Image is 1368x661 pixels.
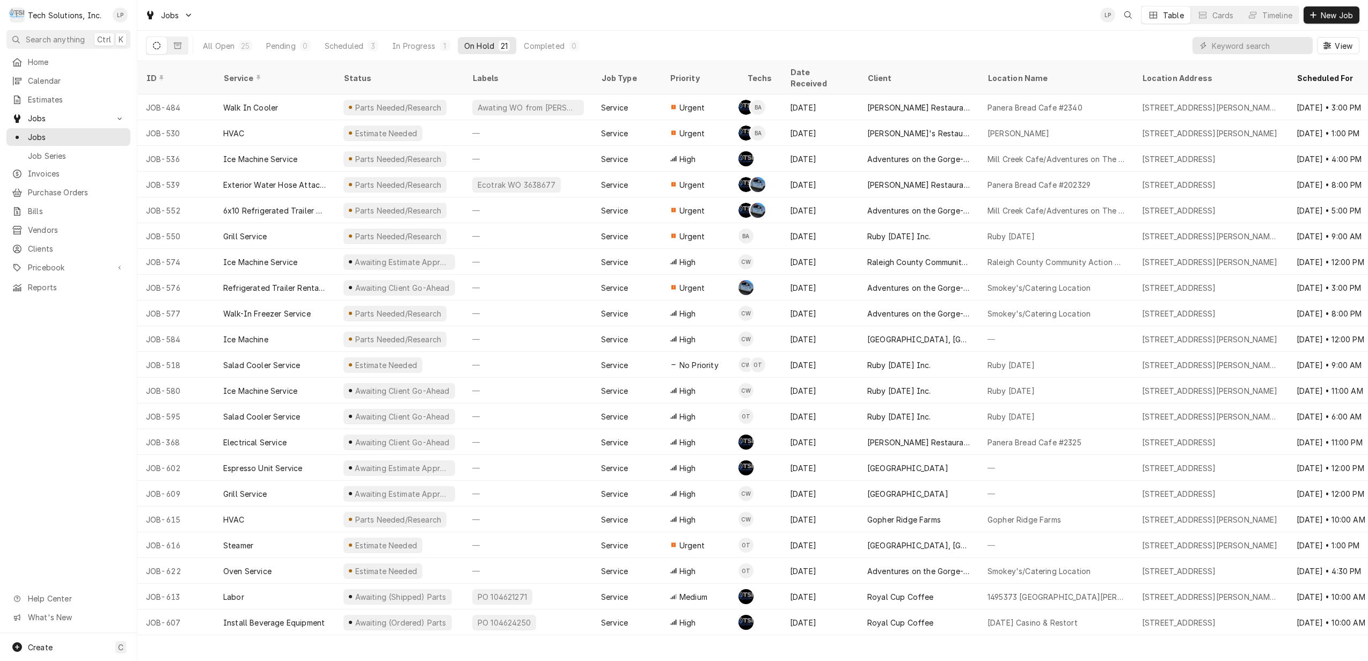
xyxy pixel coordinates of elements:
[354,385,450,396] div: Awaiting Client Go-Ahead
[1142,72,1277,84] div: Location Address
[781,120,859,146] div: [DATE]
[223,385,297,396] div: Ice Machine Service
[28,94,125,105] span: Estimates
[1142,359,1279,371] div: [STREET_ADDRESS][PERSON_NAME][PERSON_NAME]
[28,224,125,236] span: Vendors
[1319,10,1355,21] span: New Job
[392,40,435,52] div: In Progress
[223,102,278,113] div: Walk In Cooler
[223,488,267,500] div: Grill Service
[781,403,859,429] div: [DATE]
[354,256,451,268] div: Awaiting Estimate Approval
[146,72,204,84] div: ID
[750,100,765,115] div: BA
[302,40,309,52] div: 0
[28,262,109,273] span: Pricebook
[738,486,754,501] div: CW
[325,40,363,52] div: Scheduled
[781,429,859,455] div: [DATE]
[6,72,130,90] a: Calendar
[6,53,130,71] a: Home
[987,308,1091,319] div: Smokey's/Catering Location
[6,221,130,239] a: Vendors
[679,179,705,190] span: Urgent
[781,506,859,532] div: [DATE]
[738,177,754,192] div: Austin Fox's Avatar
[781,249,859,275] div: [DATE]
[750,126,765,141] div: Brian Alexander's Avatar
[679,385,696,396] span: High
[6,202,130,220] a: Bills
[6,128,130,146] a: Jobs
[679,359,719,371] span: No Priority
[203,40,235,52] div: All Open
[223,462,302,474] div: Espresso Unit Service
[601,462,628,474] div: Service
[1142,385,1278,396] div: [STREET_ADDRESS][PERSON_NAME]
[1100,8,1115,23] div: LP
[354,334,442,345] div: Parts Needed/Research
[223,334,268,345] div: Ice Machine
[354,411,450,422] div: Awaiting Client Go-Ahead
[266,40,296,52] div: Pending
[1142,179,1216,190] div: [STREET_ADDRESS]
[601,385,628,396] div: Service
[979,481,1133,506] div: —
[1142,231,1279,242] div: [STREET_ADDRESS][PERSON_NAME][PERSON_NAME]
[137,378,215,403] div: JOB-580
[464,506,592,532] div: —
[979,455,1133,481] div: —
[679,411,696,422] span: High
[28,56,125,68] span: Home
[987,128,1049,139] div: [PERSON_NAME]
[223,231,267,242] div: Grill Service
[354,205,442,216] div: Parts Needed/Research
[501,40,508,52] div: 21
[601,231,628,242] div: Service
[354,462,451,474] div: Awaiting Estimate Approval
[738,460,754,475] div: Austin Fox's Avatar
[750,177,765,192] div: JP
[1142,437,1216,448] div: [STREET_ADDRESS]
[747,72,773,84] div: Techs
[867,462,948,474] div: [GEOGRAPHIC_DATA]
[987,102,1082,113] div: Panera Bread Cafe #2340
[987,282,1091,293] div: Smokey's/Catering Location
[867,179,970,190] div: [PERSON_NAME] Restaurant Group
[370,40,376,52] div: 3
[137,249,215,275] div: JOB-574
[464,378,592,403] div: —
[28,10,101,21] div: Tech Solutions, Inc.
[1212,10,1234,21] div: Cards
[1304,6,1359,24] button: New Job
[867,102,970,113] div: [PERSON_NAME] Restaurant Group
[987,205,1125,216] div: Mill Creek Cafe/Adventures on The Gorge
[28,205,125,217] span: Bills
[354,231,442,242] div: Parts Needed/Research
[28,612,124,623] span: What's New
[679,334,696,345] span: High
[113,8,128,23] div: Lisa Paschal's Avatar
[750,357,765,372] div: OT
[6,608,130,626] a: Go to What's New
[223,437,287,448] div: Electrical Service
[137,94,215,120] div: JOB-484
[10,8,25,23] div: Tech Solutions, Inc.'s Avatar
[354,153,442,165] div: Parts Needed/Research
[464,455,592,481] div: —
[28,282,125,293] span: Reports
[601,308,628,319] div: Service
[601,128,628,139] div: Service
[738,383,754,398] div: CW
[738,254,754,269] div: CW
[6,109,130,127] a: Go to Jobs
[464,352,592,378] div: —
[738,100,754,115] div: AF
[601,72,653,84] div: Job Type
[118,642,123,653] span: C
[223,282,326,293] div: Refrigerated Trailer Rental 7x16
[601,102,628,113] div: Service
[464,40,494,52] div: On Hold
[464,197,592,223] div: —
[137,120,215,146] div: JOB-530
